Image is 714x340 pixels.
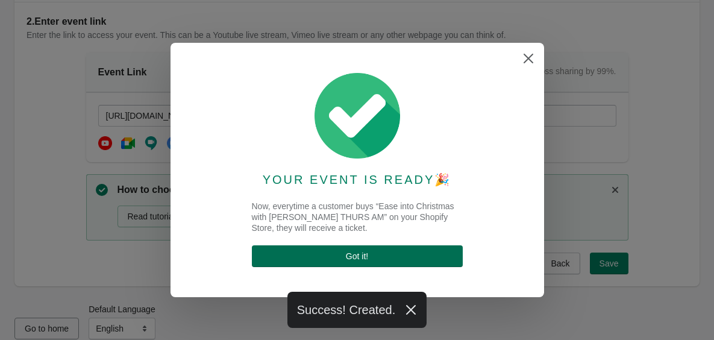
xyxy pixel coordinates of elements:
[252,245,463,267] button: Got it!
[287,292,427,328] div: Success! Created.
[315,73,400,159] img: checked-6f298cca57a5a8b36055fd638fa31481.png
[263,171,452,189] div: YOUR EVENT IS READY 🎉
[518,48,539,69] button: Close
[346,251,368,261] span: Got it !
[252,201,463,233] div: Now, everytime a customer buys “Ease into Christmas with [PERSON_NAME] THURS AM” on your Shopify ...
